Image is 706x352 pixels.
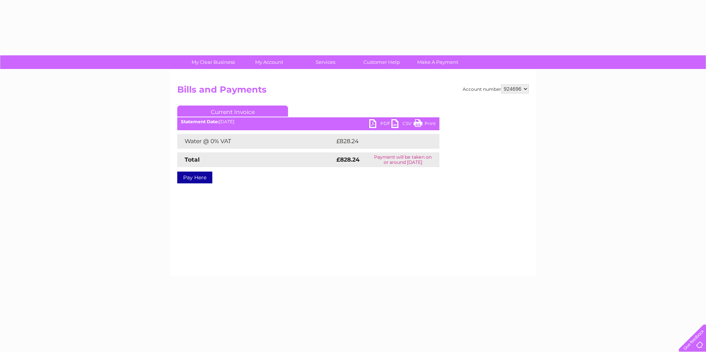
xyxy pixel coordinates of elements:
[414,119,436,130] a: Print
[177,172,212,183] a: Pay Here
[177,134,335,149] td: Water @ 0% VAT
[177,84,529,99] h2: Bills and Payments
[336,156,360,163] strong: £828.24
[463,84,529,93] div: Account number
[335,134,426,149] td: £828.24
[181,119,219,124] b: Statement Date:
[391,119,414,130] a: CSV
[239,55,300,69] a: My Account
[367,152,439,167] td: Payment will be taken on or around [DATE]
[185,156,200,163] strong: Total
[177,106,288,117] a: Current Invoice
[407,55,468,69] a: Make A Payment
[177,119,439,124] div: [DATE]
[369,119,391,130] a: PDF
[183,55,244,69] a: My Clear Business
[295,55,356,69] a: Services
[351,55,412,69] a: Customer Help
